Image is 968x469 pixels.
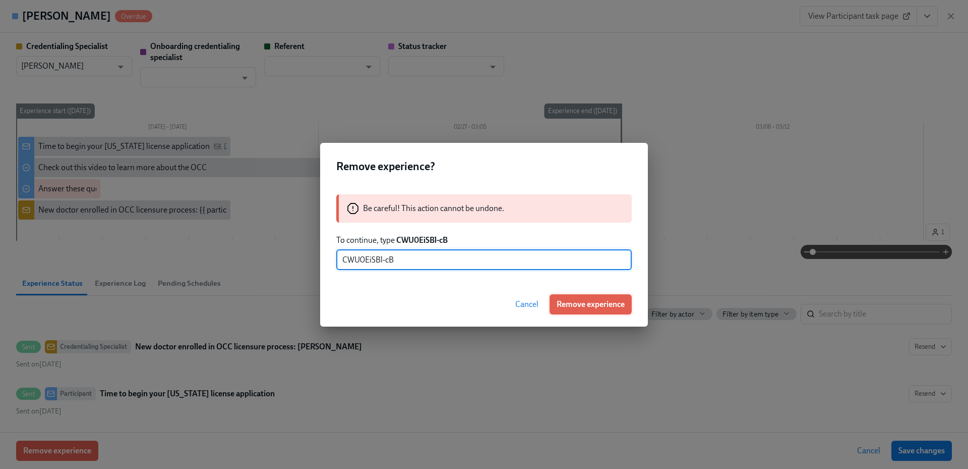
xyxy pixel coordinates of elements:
p: To continue, type [336,235,632,246]
span: Cancel [515,299,538,309]
span: Remove experience [557,299,625,309]
p: Be careful! This action cannot be undone. [363,203,504,214]
button: Remove experience [550,294,632,315]
strong: CWU0EiSBl-cB [396,235,448,245]
h2: Remove experience? [336,159,632,174]
button: Cancel [508,294,546,315]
